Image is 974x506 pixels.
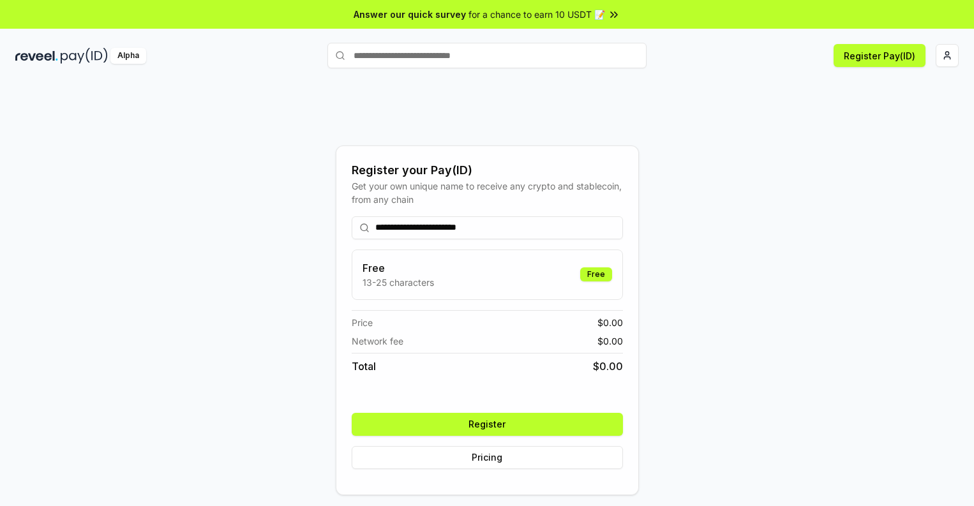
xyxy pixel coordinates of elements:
[352,359,376,374] span: Total
[352,161,623,179] div: Register your Pay(ID)
[597,316,623,329] span: $ 0.00
[15,48,58,64] img: reveel_dark
[352,446,623,469] button: Pricing
[352,316,373,329] span: Price
[110,48,146,64] div: Alpha
[597,334,623,348] span: $ 0.00
[468,8,605,21] span: for a chance to earn 10 USDT 📝
[352,413,623,436] button: Register
[352,179,623,206] div: Get your own unique name to receive any crypto and stablecoin, from any chain
[352,334,403,348] span: Network fee
[363,260,434,276] h3: Free
[593,359,623,374] span: $ 0.00
[834,44,925,67] button: Register Pay(ID)
[363,276,434,289] p: 13-25 characters
[580,267,612,281] div: Free
[61,48,108,64] img: pay_id
[354,8,466,21] span: Answer our quick survey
